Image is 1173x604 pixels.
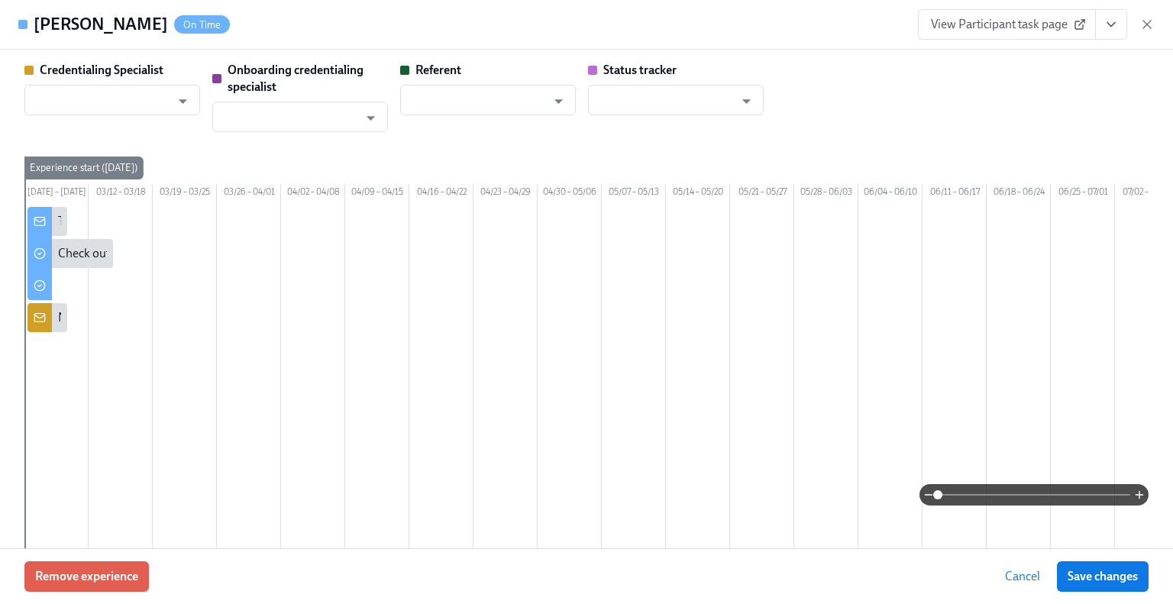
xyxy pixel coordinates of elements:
div: [DATE] – [DATE] [24,184,89,204]
div: 05/21 – 05/27 [730,184,794,204]
a: View Participant task page [918,9,1096,40]
strong: Referent [415,63,461,77]
div: 05/07 – 05/13 [602,184,666,204]
button: Save changes [1057,561,1149,592]
div: 04/30 – 05/06 [538,184,602,204]
strong: Onboarding credentialing specialist [228,63,364,94]
strong: Status tracker [603,63,677,77]
span: Cancel [1005,569,1040,584]
button: Open [547,89,570,113]
h4: [PERSON_NAME] [34,13,168,36]
div: Check out this video to learn more about the OCC [58,245,313,262]
div: 05/14 – 05/20 [666,184,730,204]
div: 06/04 – 06/10 [858,184,923,204]
div: New doctor enrolled in OCC licensure process: {{ participant.fullName }} [58,309,433,326]
span: View Participant task page [931,17,1083,32]
strong: Credentialing Specialist [40,63,163,77]
button: Open [359,106,383,130]
button: Remove experience [24,561,149,592]
button: View task page [1095,9,1127,40]
div: 04/16 – 04/22 [409,184,473,204]
div: Experience start ([DATE]) [24,157,144,179]
button: Cancel [994,561,1051,592]
div: 04/23 – 04/29 [473,184,538,204]
div: 05/28 – 06/03 [794,184,858,204]
div: Time to begin your [US_STATE] license application [58,213,318,230]
div: 04/02 – 04/08 [281,184,345,204]
div: 03/26 – 04/01 [217,184,281,204]
div: 06/25 – 07/01 [1051,184,1115,204]
button: Open [735,89,758,113]
span: On Time [174,19,230,31]
span: Remove experience [35,569,138,584]
div: 03/12 – 03/18 [89,184,153,204]
div: 03/19 – 03/25 [153,184,217,204]
div: 06/11 – 06/17 [923,184,987,204]
button: Open [171,89,195,113]
div: 04/09 – 04/15 [345,184,409,204]
div: 06/18 – 06/24 [987,184,1051,204]
span: Save changes [1068,569,1138,584]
